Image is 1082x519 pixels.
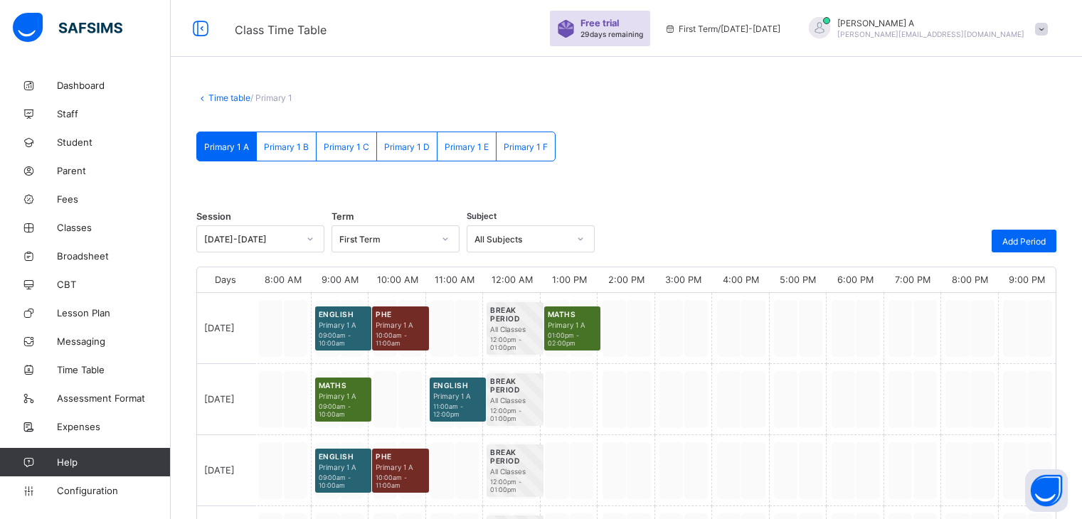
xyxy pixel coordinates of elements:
[598,267,654,292] div: 2:00 PM
[376,452,425,461] span: PHE
[324,141,369,152] span: Primary 1 C
[770,267,827,292] div: 5:00 PM
[490,396,539,405] span: All Classes
[490,325,539,333] span: All Classes
[655,267,712,292] div: 3:00 PM
[433,402,482,418] span: 11:00am - 12:00pm
[57,392,171,404] span: Assessment Format
[319,473,368,489] span: 09:00am - 10:00am
[712,267,769,292] div: 4:00 PM
[376,321,425,329] span: Primary 1 A
[368,267,425,292] div: 10:00 AM
[319,402,368,418] span: 09:00am - 10:00am
[197,364,254,435] div: [DATE]
[57,80,171,91] span: Dashboard
[235,23,327,37] span: Class Time Table
[474,234,568,245] div: All Subjects
[319,452,368,461] span: English
[319,392,368,400] span: Primary 1 A
[250,92,292,103] span: / Primary 1
[57,279,171,290] span: CBT
[384,141,430,152] span: Primary 1 D
[376,463,425,471] span: Primary 1 A
[376,473,425,489] span: 10:00am - 11:00am
[941,267,998,292] div: 8:00 PM
[490,407,539,422] span: 12:00pm - 01:00pm
[197,435,254,506] div: [DATE]
[884,267,941,292] div: 7:00 PM
[264,141,309,152] span: Primary 1 B
[490,306,539,323] span: Break Period
[254,267,311,292] div: 8:00 AM
[208,92,250,103] a: Time table
[548,310,597,319] span: Maths
[1002,236,1046,247] span: Add Period
[664,23,780,34] span: session/term information
[504,141,548,152] span: Primary 1 F
[319,331,368,347] span: 09:00am - 10:00am
[57,336,171,347] span: Messaging
[467,211,497,221] span: Subject
[426,267,483,292] div: 11:00 AM
[795,17,1055,41] div: SamA
[319,463,368,471] span: Primary 1 A
[541,267,598,292] div: 1:00 PM
[319,381,368,390] span: Maths
[57,165,171,176] span: Parent
[196,211,231,222] span: Session
[57,137,171,148] span: Student
[837,18,1024,28] span: [PERSON_NAME] A
[339,234,433,245] div: First Term
[490,336,539,351] span: 12:00pm - 01:00pm
[57,421,171,432] span: Expenses
[57,456,170,468] span: Help
[197,293,254,364] div: [DATE]
[376,331,425,347] span: 10:00am - 11:00am
[445,141,489,152] span: Primary 1 E
[319,310,368,319] span: English
[57,193,171,205] span: Fees
[580,30,643,38] span: 29 days remaining
[433,392,482,400] span: Primary 1 A
[332,211,354,222] span: Term
[490,448,539,465] span: Break Period
[837,30,1024,38] span: [PERSON_NAME][EMAIL_ADDRESS][DOMAIN_NAME]
[376,310,425,319] span: PHE
[197,267,254,292] div: Days
[57,250,171,262] span: Broadsheet
[57,108,171,119] span: Staff
[490,478,539,493] span: 12:00pm - 01:00pm
[999,267,1056,292] div: 9:00 PM
[204,234,298,245] div: [DATE]-[DATE]
[483,267,540,292] div: 12:00 AM
[490,467,539,476] span: All Classes
[490,377,539,394] span: Break Period
[548,321,597,329] span: Primary 1 A
[1025,469,1068,512] button: Open asap
[312,267,368,292] div: 9:00 AM
[580,18,636,28] span: Free trial
[57,307,171,319] span: Lesson Plan
[57,364,171,375] span: Time Table
[548,331,597,347] span: 01:00pm - 02:00pm
[57,485,170,496] span: Configuration
[57,222,171,233] span: Classes
[827,267,884,292] div: 6:00 PM
[557,20,575,38] img: sticker-purple.71386a28dfed39d6af7621340158ba97.svg
[433,381,482,390] span: English
[319,321,368,329] span: Primary 1 A
[13,13,122,43] img: safsims
[204,141,249,152] span: Primary 1 A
